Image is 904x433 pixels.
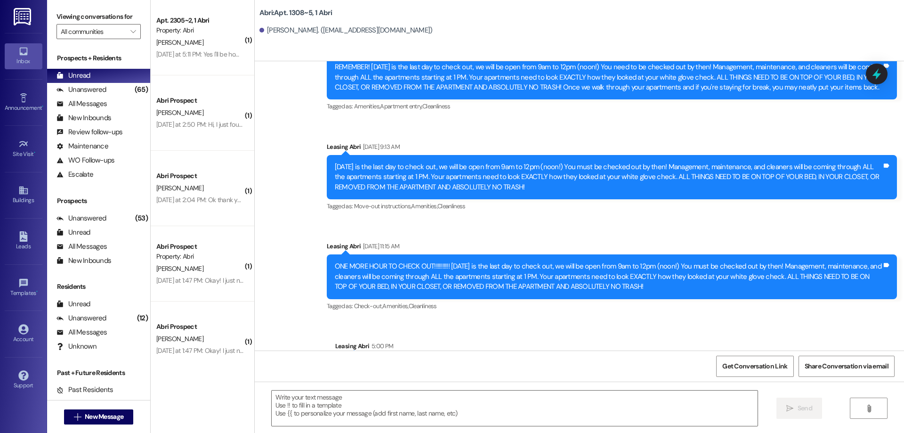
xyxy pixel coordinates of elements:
[722,361,787,371] span: Get Conversation Link
[56,228,90,237] div: Unread
[335,162,882,192] div: [DATE] is the last day to check out, we will be open from 9am to 12pm (noon!) You must be checked...
[259,25,433,35] div: [PERSON_NAME]. ([EMAIL_ADDRESS][DOMAIN_NAME])
[56,113,111,123] div: New Inbounds
[156,108,203,117] span: [PERSON_NAME]
[156,96,243,106] div: Abri Prospect
[865,405,872,412] i: 
[327,142,897,155] div: Leasing Abri
[34,149,35,156] span: •
[327,241,897,254] div: Leasing Abri
[411,202,437,210] span: Amenities ,
[327,199,897,213] div: Tagged as:
[156,50,294,58] div: [DATE] at 5:11 PM: Yes I'll be home, I will look out for it
[354,102,380,110] span: Amenities ,
[56,127,122,137] div: Review follow-ups
[354,202,412,210] span: Move-out instructions ,
[56,242,107,252] div: All Messages
[335,261,882,292] div: ONE MORE HOUR TO CHECK OUT!!!!!!!!!! [DATE] is the last day to check out, we will be open from 9a...
[354,302,383,310] span: Check-out ,
[156,242,243,252] div: Abri Prospect
[133,211,150,226] div: (53)
[56,85,106,95] div: Unanswered
[42,103,43,110] span: •
[361,142,400,152] div: [DATE] 9:13 AM
[361,241,399,251] div: [DATE] 11:15 AM
[380,102,422,110] span: Apartment entry ,
[85,412,123,422] span: New Message
[47,53,150,63] div: Prospects + Residents
[259,8,332,18] b: Abri: Apt. 1308~5, 1 Abri
[437,202,466,210] span: Cleanliness
[156,16,243,25] div: Apt. 2305~2, 1 Abri
[5,182,42,208] a: Buildings
[798,403,812,413] span: Send
[56,9,141,24] label: Viewing conversations for
[64,409,134,425] button: New Message
[74,413,81,421] i: 
[36,288,38,295] span: •
[56,170,93,180] div: Escalate
[5,275,42,301] a: Templates •
[156,120,798,129] div: [DATE] at 2:50 PM: Hi, I just found it on the future lease Can you please explain why I was charg...
[156,25,243,35] div: Property: Abri
[799,356,895,377] button: Share Conversation via email
[156,264,203,273] span: [PERSON_NAME]
[369,341,393,351] div: 5:00 PM
[56,141,108,151] div: Maintenance
[335,62,882,92] div: REMEMBER! [DATE] is the last day to check out, we will be open from 9am to 12pm (noon!) You need ...
[422,102,451,110] span: Cleanliness
[335,341,897,354] div: Leasing Abri
[156,38,203,47] span: [PERSON_NAME]
[327,99,897,113] div: Tagged as:
[5,368,42,393] a: Support
[56,299,90,309] div: Unread
[56,342,97,351] div: Unknown
[47,196,150,206] div: Prospects
[156,335,203,343] span: [PERSON_NAME]
[156,322,243,332] div: Abri Prospect
[130,28,136,35] i: 
[5,136,42,162] a: Site Visit •
[47,368,150,378] div: Past + Future Residents
[805,361,888,371] span: Share Conversation via email
[716,356,793,377] button: Get Conversation Link
[156,171,243,181] div: Abri Prospect
[56,313,106,323] div: Unanswered
[56,213,106,223] div: Unanswered
[61,24,126,39] input: All communities
[5,321,42,347] a: Account
[327,299,897,313] div: Tagged as:
[132,82,150,97] div: (65)
[5,229,42,254] a: Leads
[56,327,107,337] div: All Messages
[56,256,111,266] div: New Inbounds
[156,184,203,192] span: [PERSON_NAME]
[776,398,822,419] button: Send
[5,43,42,69] a: Inbox
[47,282,150,292] div: Residents
[156,252,243,261] div: Property: Abri
[56,99,107,109] div: All Messages
[135,311,150,326] div: (12)
[56,71,90,81] div: Unread
[14,8,33,25] img: ResiDesk Logo
[156,196,445,204] div: [DATE] at 2:04 PM: Ok thank you, for the future, where do I find the information that says when r...
[56,385,113,395] div: Past Residents
[382,302,409,310] span: Amenities ,
[786,405,793,412] i: 
[56,155,114,165] div: WO Follow-ups
[409,302,437,310] span: Cleanliness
